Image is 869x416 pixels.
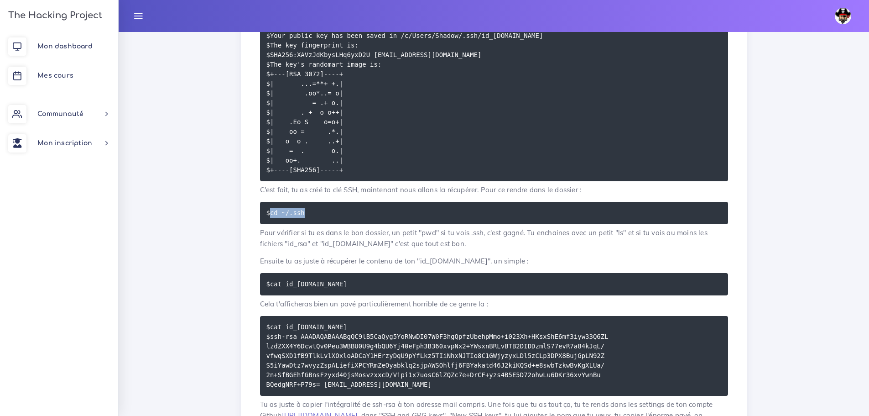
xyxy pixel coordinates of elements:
p: Pour vérifier si tu es dans le bon dossier, un petit "pwd" si tu vois .ssh, c'est gagné. Tu encha... [260,227,728,249]
code: $cd ~/.ssh [266,208,307,218]
span: Mon inscription [37,140,92,147]
img: avatar [835,8,851,24]
span: Mes cours [37,72,73,79]
p: C'est fait, tu as créé ta clé SSH, maintenant nous allons la récupérer. Pour ce rendre dans le do... [260,184,728,195]
p: Ensuite tu as juste à récupérer le contenu de ton "id_[DOMAIN_NAME]". un simple : [260,256,728,267]
h3: The Hacking Project [5,11,102,21]
span: Communauté [37,111,83,117]
code: $cat id_[DOMAIN_NAME] [266,279,350,289]
code: $cat id_[DOMAIN_NAME] $ssh-rsa AAADAQABAAABgQC9lB5CaQyg5YoRNwDI07W0F3hgQpfzUbehpMmo+i023Xh+HKsxSh... [266,322,609,390]
p: Cela t'afficheras bien un pavé particulièrement horrible de ce genre la : [260,299,728,310]
span: Mon dashboard [37,43,93,50]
